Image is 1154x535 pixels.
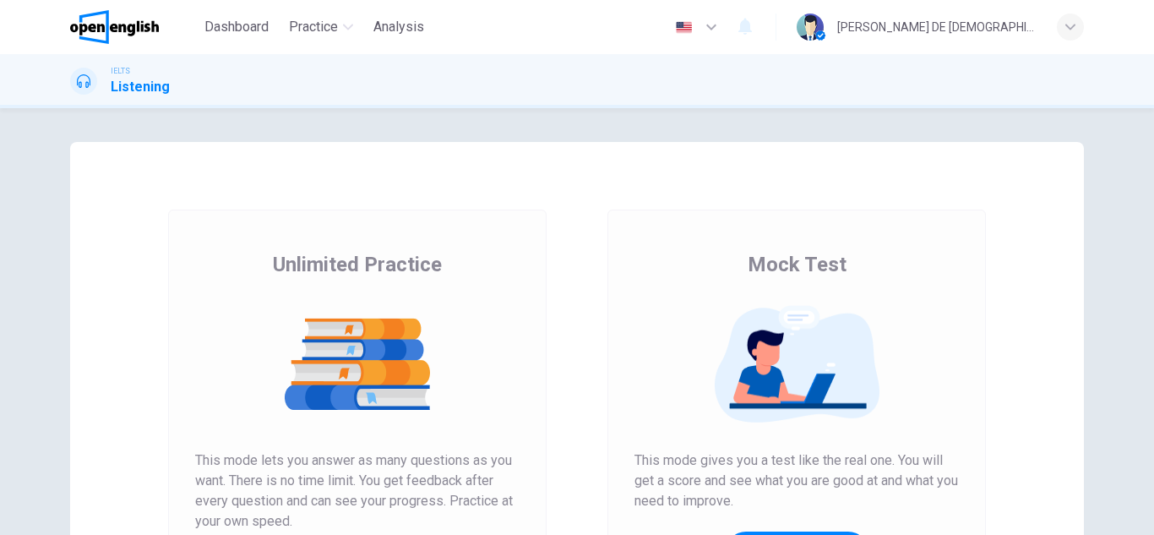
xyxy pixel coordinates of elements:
[673,21,694,34] img: en
[70,10,159,44] img: OpenEnglish logo
[373,17,424,37] span: Analysis
[111,77,170,97] h1: Listening
[289,17,338,37] span: Practice
[367,12,431,42] button: Analysis
[198,12,275,42] button: Dashboard
[273,251,442,278] span: Unlimited Practice
[282,12,360,42] button: Practice
[111,65,130,77] span: IELTS
[70,10,198,44] a: OpenEnglish logo
[195,450,520,532] span: This mode lets you answer as many questions as you want. There is no time limit. You get feedback...
[748,251,846,278] span: Mock Test
[797,14,824,41] img: Profile picture
[634,450,959,511] span: This mode gives you a test like the real one. You will get a score and see what you are good at a...
[204,17,269,37] span: Dashboard
[837,17,1037,37] div: [PERSON_NAME] DE [DEMOGRAPHIC_DATA][PERSON_NAME]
